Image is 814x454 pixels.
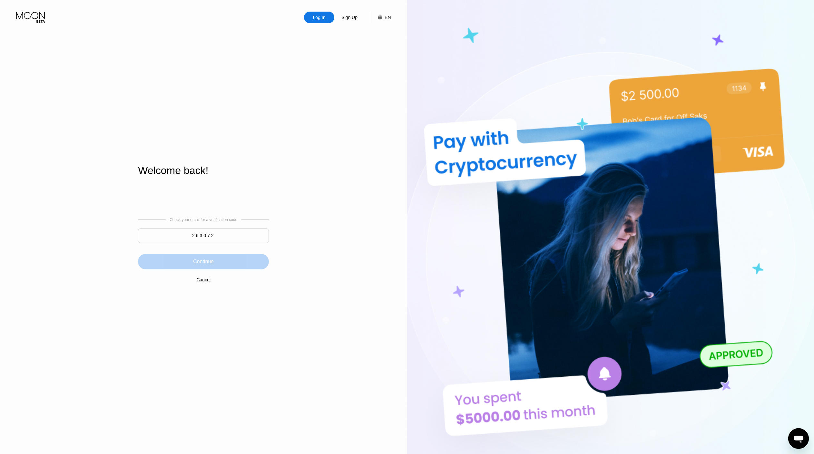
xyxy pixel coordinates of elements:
div: EN [385,15,391,20]
div: Cancel [196,277,211,282]
div: Check your email for a verification code [170,217,237,222]
iframe: Button to launch messaging window [788,428,809,449]
div: Continue [138,254,269,269]
input: 000000 [138,228,269,243]
div: Log In [304,12,334,23]
div: Welcome back! [138,165,269,177]
div: Log In [312,14,326,21]
div: Sign Up [341,14,358,21]
div: Continue [193,258,214,265]
div: EN [371,12,391,23]
div: Sign Up [334,12,365,23]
